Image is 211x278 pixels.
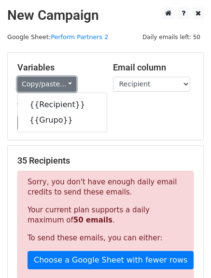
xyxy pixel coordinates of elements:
[7,7,204,24] h2: New Campaign
[28,251,194,269] a: Choose a Google Sheet with fewer rows
[17,155,194,166] h5: 35 Recipients
[163,232,211,278] iframe: Chat Widget
[51,33,108,41] a: Perform Partners 2
[28,177,183,197] p: Sorry, you don't have enough daily email credits to send these emails.
[17,77,76,92] a: Copy/paste...
[17,62,98,73] h5: Variables
[28,205,183,225] p: Your current plan supports a daily maximum of .
[139,33,204,41] a: Daily emails left: 50
[7,33,108,41] small: Google Sheet:
[28,233,183,243] p: To send these emails, you can either:
[73,216,113,224] strong: 50 emails
[18,112,107,128] a: {{Grupo}}
[113,62,194,73] h5: Email column
[18,97,107,112] a: {{Recipient}}
[139,32,204,42] span: Daily emails left: 50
